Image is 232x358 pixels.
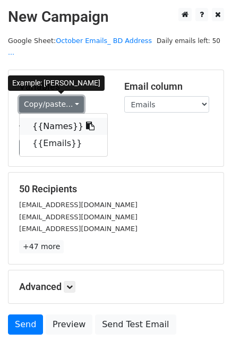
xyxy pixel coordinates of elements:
[20,135,107,152] a: {{Emails}}
[19,96,84,113] a: Copy/paste...
[8,75,105,91] div: Example: [PERSON_NAME]
[124,81,213,92] h5: Email column
[179,307,232,358] iframe: Chat Widget
[46,314,92,335] a: Preview
[8,37,152,57] a: October Emails_ BD Address ...
[19,225,138,233] small: [EMAIL_ADDRESS][DOMAIN_NAME]
[8,37,152,57] small: Google Sheet:
[19,183,213,195] h5: 50 Recipients
[153,37,224,45] a: Daily emails left: 50
[95,314,176,335] a: Send Test Email
[19,240,64,253] a: +47 more
[19,281,213,293] h5: Advanced
[20,118,107,135] a: {{Names}}
[153,35,224,47] span: Daily emails left: 50
[8,8,224,26] h2: New Campaign
[19,201,138,209] small: [EMAIL_ADDRESS][DOMAIN_NAME]
[19,213,138,221] small: [EMAIL_ADDRESS][DOMAIN_NAME]
[8,314,43,335] a: Send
